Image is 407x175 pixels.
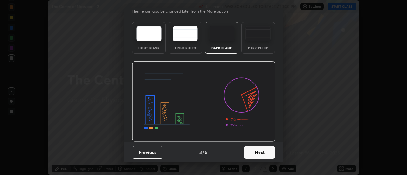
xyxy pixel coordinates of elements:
img: lightTheme.e5ed3b09.svg [136,26,162,41]
button: Next [244,146,275,159]
img: lightRuledTheme.5fabf969.svg [173,26,198,41]
div: Dark Blank [209,46,234,50]
h4: 5 [205,149,208,156]
div: Dark Ruled [245,46,271,50]
h4: 3 [199,149,202,156]
button: Previous [132,146,163,159]
h4: / [203,149,204,156]
img: darkRuledTheme.de295e13.svg [245,26,271,41]
div: Light Ruled [173,46,198,50]
div: Light Blank [136,46,162,50]
img: darkTheme.f0cc69e5.svg [209,26,234,41]
img: darkThemeBanner.d06ce4a2.svg [132,61,275,142]
p: Theme can also be changed later from the More option [132,9,235,14]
